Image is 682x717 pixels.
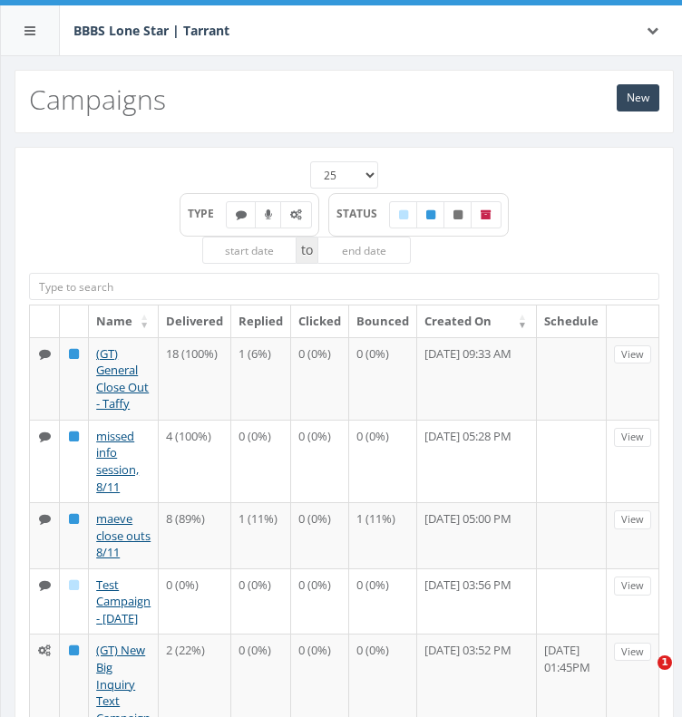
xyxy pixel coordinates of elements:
i: Text SMS [39,513,51,525]
input: end date [317,237,412,264]
a: Test Campaign - [DATE] [96,577,151,626]
span: to [297,237,317,264]
label: Unpublished [443,201,473,228]
a: missed info session, 8/11 [96,428,139,495]
label: Automated Message [280,201,312,228]
i: Unpublished [453,209,463,220]
a: View [614,510,651,529]
span: STATUS [336,206,390,221]
td: 1 (11%) [349,502,417,568]
span: 1 [658,655,672,670]
td: 0 (0%) [349,337,417,420]
a: View [614,428,651,447]
td: 0 (0%) [291,420,349,502]
input: start date [202,237,297,264]
th: Schedule [537,305,607,337]
td: 0 (0%) [349,420,417,502]
td: 1 (11%) [231,502,291,568]
label: Published [416,201,445,228]
a: View [614,643,651,662]
i: Published [69,431,79,442]
th: Replied [231,305,291,337]
i: Text SMS [39,348,51,360]
a: (GT) General Close Out - Taffy [96,345,149,412]
span: TYPE [188,206,227,221]
td: 18 (100%) [159,337,231,420]
td: 0 (0%) [231,420,291,502]
td: [DATE] 09:33 AM [417,337,537,420]
span: BBBS Lone Star | Tarrant [73,22,229,39]
a: View [614,345,651,364]
iframe: Intercom live chat [620,655,664,699]
td: 0 (0%) [349,568,417,635]
td: 0 (0%) [291,568,349,635]
label: Draft [389,201,418,228]
th: Delivered [159,305,231,337]
td: [DATE] 03:56 PM [417,568,537,635]
i: Text SMS [39,579,51,591]
a: View [614,577,651,596]
th: Clicked [291,305,349,337]
label: Archived [471,201,502,228]
label: Ringless Voice Mail [255,201,282,228]
td: 0 (0%) [291,502,349,568]
i: Text SMS [39,431,51,442]
i: Published [69,348,79,360]
h2: Campaigns [29,84,166,114]
th: Created On: activate to sort column ascending [417,305,537,337]
td: 4 (100%) [159,420,231,502]
i: Published [69,644,79,656]
i: Draft [69,579,79,591]
td: [DATE] 05:28 PM [417,420,537,502]
td: [DATE] 05:00 PM [417,502,537,568]
i: Published [69,513,79,525]
th: Bounced [349,305,417,337]
td: 0 (0%) [231,568,291,635]
td: 0 (0%) [291,337,349,420]
label: Text SMS [226,201,257,228]
i: Text SMS [236,209,247,220]
a: New [617,84,659,111]
i: Published [426,209,435,220]
i: Automated Message [38,644,51,656]
td: 1 (6%) [231,337,291,420]
td: 8 (89%) [159,502,231,568]
i: Automated Message [290,209,302,220]
a: maeve close outs 8/11 [96,510,151,560]
th: Name: activate to sort column ascending [89,305,159,337]
td: 0 (0%) [159,568,231,635]
i: Draft [399,209,408,220]
i: Ringless Voice Mail [265,209,272,220]
input: Type to search [29,273,659,300]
